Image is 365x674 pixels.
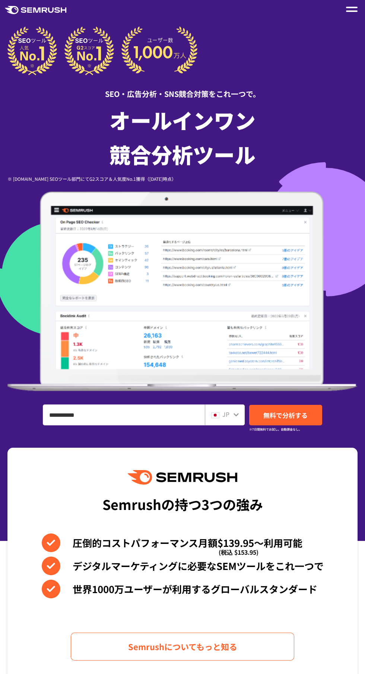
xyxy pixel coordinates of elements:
[263,410,308,420] span: 無料で分析する
[43,405,204,425] input: ドメイン、キーワードまたはURLを入力してください
[7,75,358,101] div: SEO・広告分析・SNS競合対策をこれ一つで。
[128,640,237,653] span: Semrushについてもっと知る
[71,633,294,661] a: Semrushについてもっと知る
[7,103,358,171] h1: オールインワン 競合分析ツール
[42,580,324,598] li: 世界1000万ユーザーが利用するグローバルスタンダード
[42,557,324,575] li: デジタルマーケティングに必要なSEMツールをこれ一つで
[128,470,237,485] img: Semrush
[222,410,229,419] span: JP
[42,533,324,552] li: 圧倒的コストパフォーマンス月額$139.95〜利用可能
[7,175,358,182] div: ※ [DOMAIN_NAME] SEOツール部門にてG2スコア＆人気度No.1獲得（[DATE]時点）
[249,426,302,433] small: ※7日間無料でお試し。自動課金なし。
[249,405,322,425] a: 無料で分析する
[219,543,258,561] span: (税込 $153.95)
[102,490,263,518] div: Semrushの持つ3つの強み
